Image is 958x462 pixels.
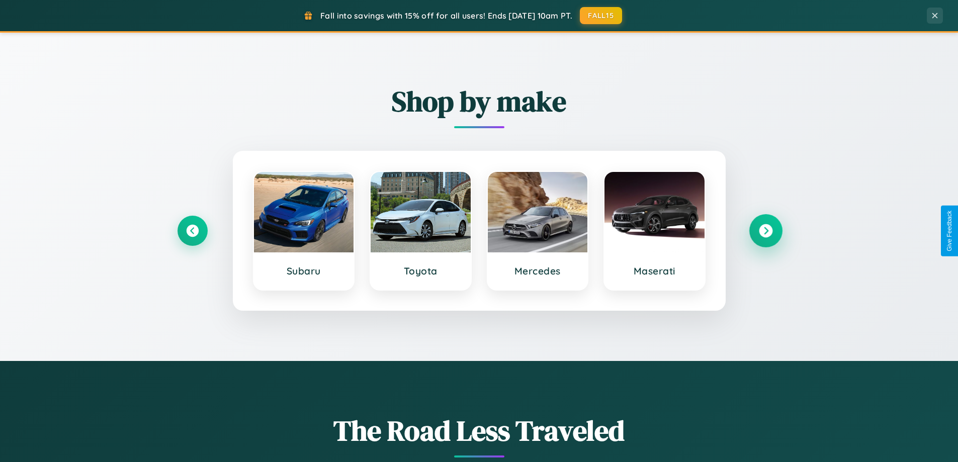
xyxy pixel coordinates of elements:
[320,11,572,21] span: Fall into savings with 15% off for all users! Ends [DATE] 10am PT.
[946,211,953,251] div: Give Feedback
[178,411,781,450] h1: The Road Less Traveled
[178,82,781,121] h2: Shop by make
[264,265,344,277] h3: Subaru
[580,7,622,24] button: FALL15
[381,265,461,277] h3: Toyota
[615,265,694,277] h3: Maserati
[498,265,578,277] h3: Mercedes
